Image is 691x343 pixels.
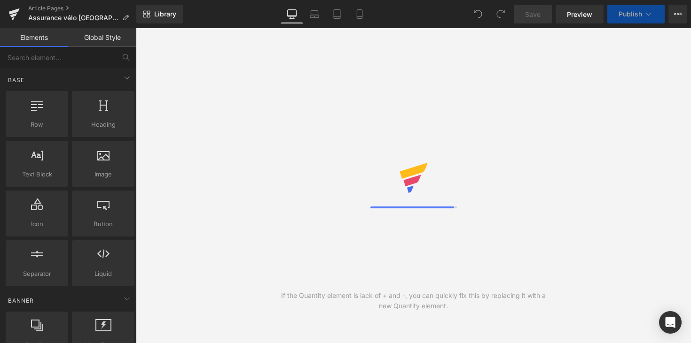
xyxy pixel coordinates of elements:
a: Tablet [326,5,348,23]
button: More [668,5,687,23]
span: Banner [7,296,35,305]
span: Row [8,120,65,130]
span: Save [525,9,541,19]
a: Article Pages [28,5,136,12]
button: Redo [491,5,510,23]
a: Preview [556,5,604,23]
span: Button [75,219,132,229]
span: Liquid [75,269,132,279]
div: If the Quantity element is lack of + and -, you can quickly fix this by replacing it with a new Q... [275,290,552,311]
span: Icon [8,219,65,229]
span: Separator [8,269,65,279]
button: Undo [469,5,487,23]
a: Mobile [348,5,371,23]
span: Library [154,10,176,18]
span: Heading [75,120,132,130]
span: Image [75,169,132,179]
span: Preview [567,9,592,19]
a: Global Style [68,28,136,47]
div: Open Intercom Messenger [659,311,682,334]
a: Desktop [281,5,303,23]
a: Laptop [303,5,326,23]
span: Base [7,76,25,84]
span: Assurance vélo [GEOGRAPHIC_DATA] 2025 : ce qu’il faut savoir [28,14,118,22]
span: Publish [619,10,642,18]
a: New Library [136,5,183,23]
span: Text Block [8,169,65,179]
button: Publish [607,5,665,23]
